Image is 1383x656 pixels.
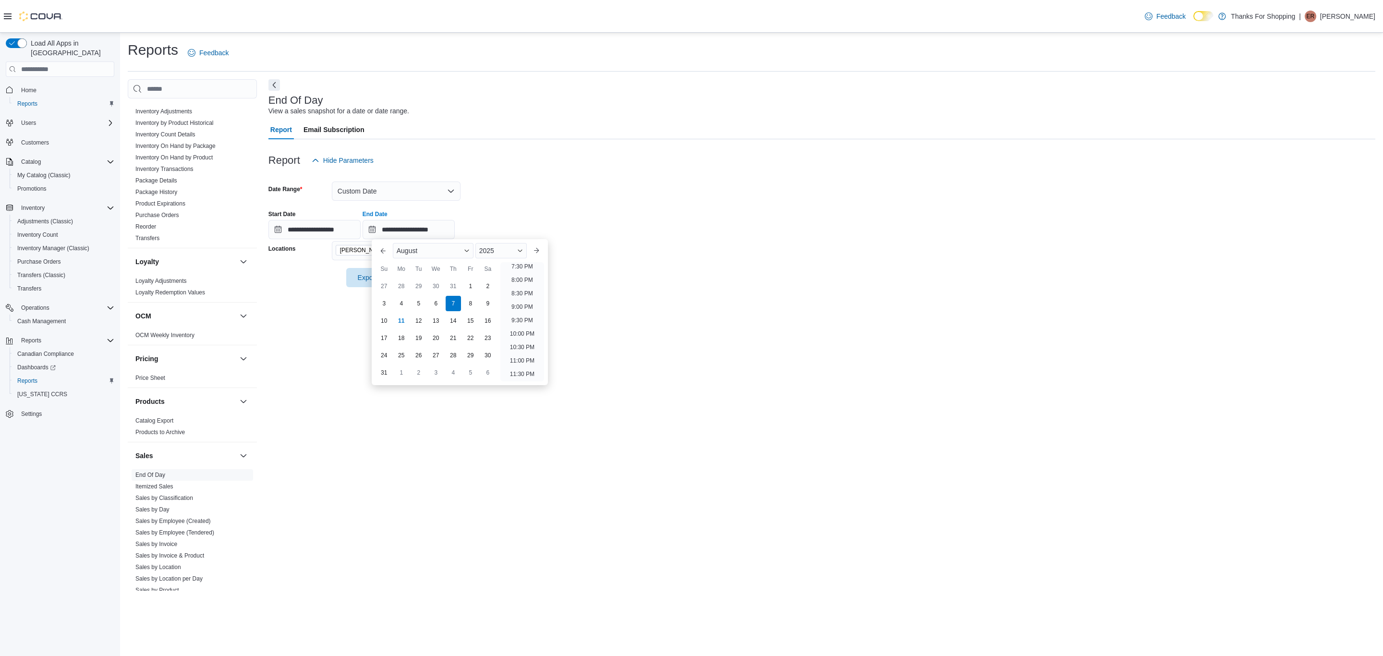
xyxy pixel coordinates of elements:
button: Inventory [17,202,49,214]
button: OCM [135,311,236,321]
button: Canadian Compliance [10,347,118,361]
li: 7:30 PM [508,261,537,272]
span: Inventory On Hand by Product [135,154,213,161]
span: Catalog [21,158,41,166]
span: Inventory Count [13,229,114,241]
span: Reports [13,98,114,109]
div: day-28 [394,279,409,294]
div: day-3 [376,296,392,311]
span: Users [21,119,36,127]
span: Sales by Invoice [135,540,177,548]
input: Press the down key to open a popover containing a calendar. [268,220,361,239]
span: Purchase Orders [135,211,179,219]
div: day-20 [428,330,444,346]
input: Dark Mode [1193,11,1213,21]
span: Loyalty Redemption Values [135,289,205,296]
a: Product Expirations [135,200,185,207]
li: 8:00 PM [508,274,537,286]
span: Transfers (Classic) [13,269,114,281]
span: Loyalty Adjustments [135,277,187,285]
span: Home [17,84,114,96]
div: Inventory [128,106,257,248]
span: Dark Mode [1193,21,1194,22]
span: Settings [21,410,42,418]
div: day-8 [463,296,478,311]
label: Date Range [268,185,303,193]
a: Inventory On Hand by Package [135,143,216,149]
label: Locations [268,245,296,253]
span: Sales by Classification [135,494,193,502]
button: Transfers [10,282,118,295]
div: day-27 [376,279,392,294]
div: day-28 [446,348,461,363]
a: Purchase Orders [13,256,65,267]
span: Settings [17,408,114,420]
div: day-30 [480,348,496,363]
div: day-16 [480,313,496,328]
a: Sales by Invoice & Product [135,552,204,559]
div: day-19 [411,330,426,346]
button: Products [238,396,249,407]
span: 2025 [479,247,494,255]
button: Hide Parameters [308,151,377,170]
a: Inventory by Product Historical [135,120,214,126]
span: Reports [17,100,37,108]
span: Feedback [199,48,229,58]
h3: End Of Day [268,95,323,106]
a: Canadian Compliance [13,348,78,360]
div: day-21 [446,330,461,346]
span: Reports [13,375,114,387]
span: Inventory Transactions [135,165,194,173]
a: Inventory Count [13,229,62,241]
a: Transfers [135,235,159,242]
a: Loyalty Adjustments [135,278,187,284]
button: Custom Date [332,182,461,201]
button: Cash Management [10,315,118,328]
li: 9:30 PM [508,315,537,326]
span: Reports [17,335,114,346]
div: day-7 [446,296,461,311]
div: day-1 [463,279,478,294]
a: Sales by Day [135,506,170,513]
div: day-23 [480,330,496,346]
span: Reports [21,337,41,344]
span: August [397,247,418,255]
div: day-5 [411,296,426,311]
div: day-5 [463,365,478,380]
div: day-14 [446,313,461,328]
button: Promotions [10,182,118,195]
a: [US_STATE] CCRS [13,389,71,400]
div: Th [446,261,461,277]
span: Sales by Location [135,563,181,571]
div: Button. Open the year selector. 2025 is currently selected. [475,243,527,258]
span: Transfers (Classic) [17,271,65,279]
button: Users [2,116,118,130]
span: Hide Parameters [323,156,374,165]
div: day-15 [463,313,478,328]
a: Inventory Adjustments [135,108,192,115]
button: Pricing [238,353,249,364]
nav: Complex example [6,79,114,446]
div: day-27 [428,348,444,363]
a: Dashboards [10,361,118,374]
button: Catalog [2,155,118,169]
div: We [428,261,444,277]
a: Catalog Export [135,417,173,424]
span: Dashboards [17,364,56,371]
button: Operations [17,302,53,314]
a: Sales by Employee (Tendered) [135,529,214,536]
input: Press the down key to enter a popover containing a calendar. Press the escape key to close the po... [363,220,455,239]
a: Inventory Count Details [135,131,195,138]
span: Customers [17,136,114,148]
div: day-29 [463,348,478,363]
div: day-6 [428,296,444,311]
div: Mo [394,261,409,277]
button: Transfers (Classic) [10,268,118,282]
div: day-6 [480,365,496,380]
